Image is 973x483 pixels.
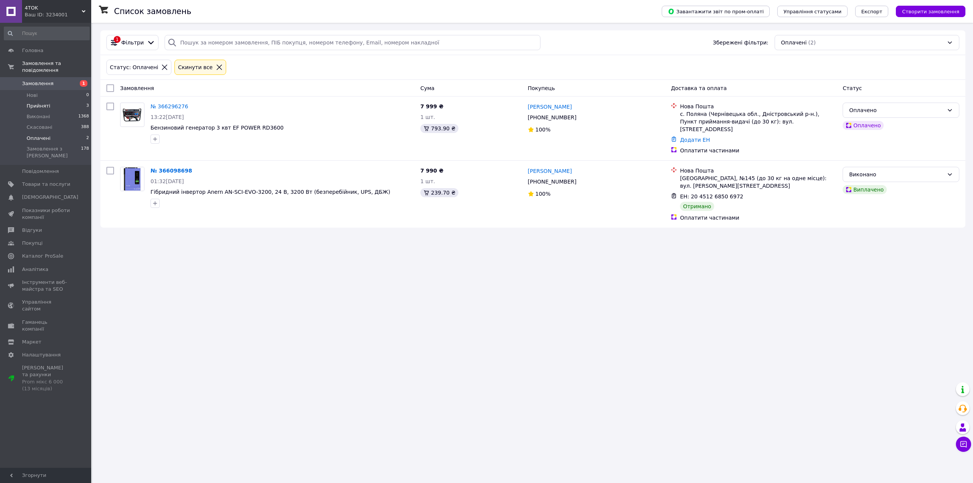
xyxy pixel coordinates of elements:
button: Створити замовлення [896,6,965,17]
div: [GEOGRAPHIC_DATA], №145 (до 30 кг на одне місце): вул. [PERSON_NAME][STREET_ADDRESS] [680,174,837,190]
div: 793.90 ₴ [420,124,458,133]
button: Експорт [855,6,889,17]
span: Гаманець компанії [22,319,70,333]
span: 0 [86,92,89,99]
span: 1368 [78,113,89,120]
span: Оплачені [781,39,807,46]
span: Збережені фільтри: [713,39,768,46]
div: 239.70 ₴ [420,188,458,197]
span: 1 шт. [420,114,435,120]
span: Маркет [22,339,41,345]
img: Фото товару [120,106,144,124]
a: Додати ЕН [680,137,710,143]
span: Каталог ProSale [22,253,63,260]
span: Експорт [861,9,883,14]
span: Оплачені [27,135,51,142]
span: Повідомлення [22,168,59,175]
span: Доставка та оплата [671,85,727,91]
span: Управління статусами [783,9,841,14]
span: (2) [808,40,816,46]
span: Налаштування [22,352,61,358]
span: Створити замовлення [902,9,959,14]
span: Скасовані [27,124,52,131]
div: Оплатити частинами [680,147,837,154]
div: Нова Пошта [680,167,837,174]
span: Покупець [528,85,555,91]
span: Відгуки [22,227,42,234]
button: Завантажити звіт по пром-оплаті [662,6,770,17]
h1: Список замовлень [114,7,191,16]
a: Фото товару [120,103,144,127]
span: Інструменти веб-майстра та SEO [22,279,70,293]
input: Пошук за номером замовлення, ПІБ покупця, номером телефону, Email, номером накладної [165,35,540,50]
div: Prom мікс 6 000 (13 місяців) [22,378,70,392]
button: Управління статусами [777,6,848,17]
span: ЕН: 20 4512 6850 6972 [680,193,743,200]
span: Замовлення та повідомлення [22,60,91,74]
span: Покупці [22,240,43,247]
span: 1 шт. [420,178,435,184]
span: Головна [22,47,43,54]
div: Оплатити частинами [680,214,837,222]
span: 7 999 ₴ [420,103,444,109]
a: Гібридний інвертор Anern AN-SCI-EVO-3200, 24 В, 3200 Вт (безперебійник, UPS, ДБЖ) [151,189,390,195]
div: [PHONE_NUMBER] [526,112,578,123]
div: [PHONE_NUMBER] [526,176,578,187]
span: 7 990 ₴ [420,168,444,174]
span: 4TOK [25,5,82,11]
div: Cкинути все [176,63,214,71]
span: Cума [420,85,434,91]
span: Нові [27,92,38,99]
span: Замовлення [22,80,54,87]
span: 01:32[DATE] [151,178,184,184]
a: Бензиновий генератор 3 квт EF POWER RD3600 [151,125,284,131]
span: Замовлення з [PERSON_NAME] [27,146,81,159]
span: 100% [536,191,551,197]
span: 13:22[DATE] [151,114,184,120]
span: 3 [86,103,89,109]
div: Ваш ID: 3234001 [25,11,91,18]
a: № 366098698 [151,168,192,174]
span: 388 [81,124,89,131]
a: № 366296276 [151,103,188,109]
span: Управління сайтом [22,299,70,312]
div: Виплачено [843,185,887,194]
div: Отримано [680,202,714,211]
span: Замовлення [120,85,154,91]
span: Прийняті [27,103,50,109]
span: 100% [536,127,551,133]
div: Оплачено [843,121,884,130]
a: [PERSON_NAME] [528,103,572,111]
span: Аналітика [22,266,48,273]
div: Оплачено [849,106,944,114]
div: Виконано [849,170,944,179]
span: Фільтри [121,39,144,46]
span: Виконані [27,113,50,120]
div: с. Поляна (Чернівецька обл., Дністровський р-н.), Пункт приймання-видачі (до 30 кг): вул. [STREET... [680,110,837,133]
span: Показники роботи компанії [22,207,70,221]
span: Статус [843,85,862,91]
span: [DEMOGRAPHIC_DATA] [22,194,78,201]
input: Пошук [4,27,90,40]
span: Товари та послуги [22,181,70,188]
div: Нова Пошта [680,103,837,110]
span: Завантажити звіт по пром-оплаті [668,8,764,15]
span: 178 [81,146,89,159]
button: Чат з покупцем [956,437,971,452]
span: 1 [80,80,87,87]
span: [PERSON_NAME] та рахунки [22,364,70,392]
div: Статус: Оплачені [108,63,160,71]
img: Фото товару [120,167,144,191]
a: [PERSON_NAME] [528,167,572,175]
a: Створити замовлення [888,8,965,14]
span: 2 [86,135,89,142]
